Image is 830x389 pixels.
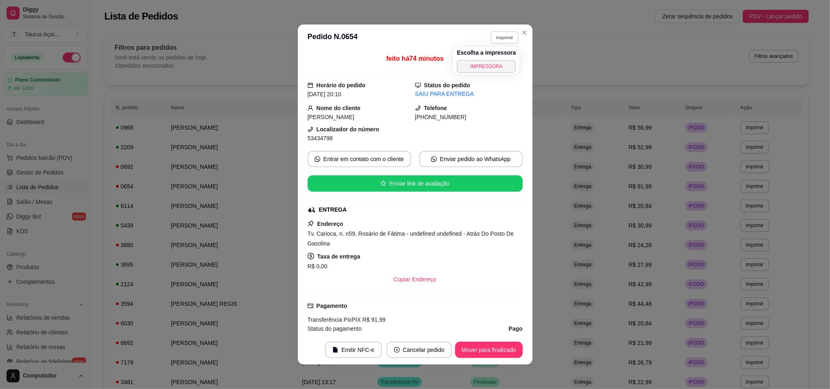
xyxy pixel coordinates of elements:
strong: Telefone [424,105,447,111]
strong: Taxa de entrega [317,253,361,260]
h3: Pedido N. 0654 [308,31,358,44]
strong: Pagamento [317,303,347,309]
span: Status do pagamento [308,324,362,333]
span: file [332,347,338,353]
span: phone [308,126,313,132]
span: pushpin [308,220,314,227]
span: R$ 0,00 [308,263,328,270]
button: Close [518,26,531,39]
button: Copiar Endereço [387,271,443,287]
button: Mover para finalizado [455,342,523,358]
strong: Nome do cliente [317,105,361,111]
button: fileEmitir NFC-e [325,342,382,358]
span: close-circle [394,347,400,353]
strong: Status do pedido [424,82,471,88]
span: R$ 91,99 [361,316,386,323]
span: [PERSON_NAME] [308,114,354,120]
button: close-circleCancelar pedido [387,342,452,358]
div: SAIU PARA ENTREGA [415,90,523,98]
span: Transferência Pix PIX [308,316,361,323]
button: IMPRESSORA [457,60,516,73]
button: whats-appEntrar em contato com o cliente [308,151,411,167]
span: [PHONE_NUMBER] [415,114,467,120]
span: 53434798 [308,135,333,141]
span: user [308,105,313,111]
span: whats-app [315,156,320,162]
strong: Endereço [317,221,343,227]
span: Tv. Carioca, n. n59, Rosário de Fátima - undefined undefined - Atrás Do Posto De Gasolina [308,230,514,247]
strong: Horário do pedido [317,82,366,88]
strong: Pago [509,325,522,332]
span: [DATE] 20:10 [308,91,341,97]
span: credit-card [308,303,313,309]
button: Imprimir [491,31,519,44]
button: starEnviar link de avaliação [308,175,523,192]
span: dollar [308,253,314,259]
button: whats-appEnviar pedido ao WhatsApp [419,151,523,167]
span: calendar [308,82,313,88]
div: ENTREGA [319,206,347,214]
h4: Escolha a impressora [457,49,516,57]
span: star [381,181,386,186]
span: whats-app [431,156,437,162]
span: feito há 74 minutos [386,55,444,62]
strong: Localizador do número [317,126,379,133]
span: phone [415,105,421,111]
span: desktop [415,82,421,88]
